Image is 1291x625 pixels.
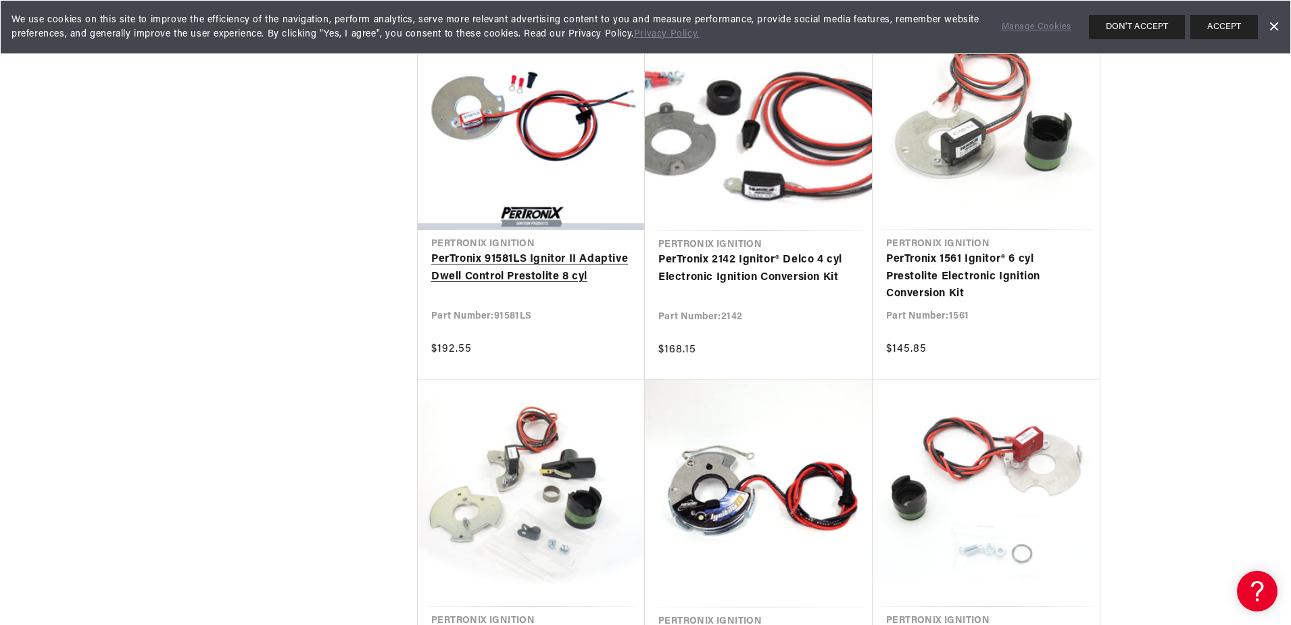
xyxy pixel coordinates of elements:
[431,251,631,285] a: PerTronix 91581LS Ignitor II Adaptive Dwell Control Prestolite 8 cyl
[634,29,700,39] a: Privacy Policy.
[658,252,859,286] a: PerTronix 2142 Ignitor® Delco 4 cyl Electronic Ignition Conversion Kit
[11,13,983,41] span: We use cookies on this site to improve the efficiency of the navigation, perform analytics, serve...
[1089,15,1185,39] button: DON'T ACCEPT
[1263,17,1284,37] a: Dismiss Banner
[1190,15,1258,39] button: ACCEPT
[886,251,1086,303] a: PerTronix 1561 Ignitor® 6 cyl Prestolite Electronic Ignition Conversion Kit
[1002,20,1071,34] a: Manage Cookies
